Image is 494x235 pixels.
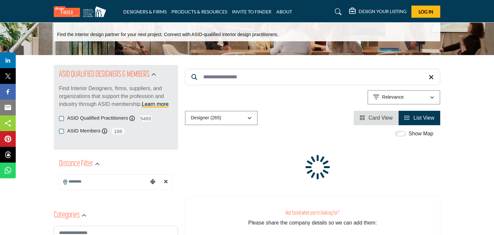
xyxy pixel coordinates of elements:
[232,9,271,14] a: INVITE TO FINDER
[161,175,171,189] div: Clear search location
[328,7,346,17] a: Search
[57,31,278,38] p: Find the interior design partner for your next project. Connect with ASID-qualified interior desi...
[171,9,227,14] a: PRODUCTS & RESOURCES
[382,94,404,101] p: Relevance
[408,130,433,138] label: Show Map
[59,69,149,81] h2: ASID QUALIFIED DESIGNERS & MEMBERS
[405,115,434,121] a: View List
[67,127,101,135] label: ASID Members
[354,111,399,125] li: Card View
[123,9,167,14] a: DESIGNERS & FIRMS
[111,127,126,135] span: 188
[138,114,153,123] span: 5469
[185,111,258,125] button: Designer (265)
[399,111,440,125] li: List View
[411,6,440,18] button: Log In
[360,115,393,121] a: View Card
[367,90,440,105] button: Relevance
[59,175,148,188] input: Search Location
[59,116,64,121] input: ASID Qualified Practitioners checkbox
[148,175,158,189] div: Choose your current location
[413,115,434,121] span: List View
[59,85,173,108] p: Find Interior Designers, firms, suppliers, and organizations that support the profession and indu...
[276,9,292,14] a: ABOUT
[191,115,221,121] p: Designer (265)
[142,101,169,107] a: Learn more
[59,129,64,134] input: ASID Members checkbox
[54,6,109,17] img: Site Logo
[185,69,440,85] input: Search Keyword
[59,158,93,170] h2: Distance Filter
[359,9,406,14] h5: DESIGN YOUR LISTING
[67,114,128,122] label: ASID Qualified Practitioners
[349,8,406,16] div: DESIGN YOUR LISTING
[198,210,427,217] h3: Not found what you're looking for?
[368,115,393,121] span: Card View
[419,9,433,14] span: Log In
[248,220,377,225] span: Please share the company details so we can add them:
[54,210,80,222] h2: Categories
